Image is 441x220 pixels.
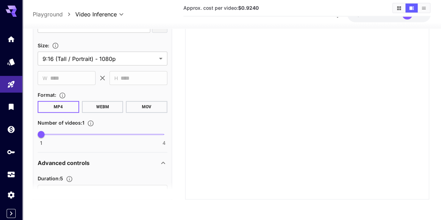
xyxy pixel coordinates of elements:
span: Number of videos : 1 [38,120,84,126]
a: Playground [33,10,63,18]
span: 4 [162,140,166,147]
button: WEBM [82,101,123,113]
button: MP4 [38,101,79,113]
div: Playground [7,80,15,89]
button: Adjust the dimensions of the generated image by specifying its width and height in pixels, or sel... [49,42,62,49]
button: Show videos in list view [418,3,430,13]
span: -$0.00 [354,11,372,17]
div: Models [7,57,15,66]
span: W [43,74,47,82]
span: Approx. cost per video: [183,5,259,11]
button: MOV [126,101,167,113]
div: Settings [7,190,15,199]
span: Video Inference [75,10,117,18]
button: Show videos in grid view [393,3,405,13]
button: Specify how many videos to generate in a single request. Each video generation will be charged se... [84,120,97,127]
span: H [114,74,118,82]
span: 1 [40,140,42,147]
span: 9:16 (Tall / Portrait) - 1080p [43,54,156,63]
button: Show videos in video view [405,3,418,13]
div: Wallet [7,125,15,134]
div: Advanced controls [38,155,167,171]
button: Choose the file format for the output video. [56,92,69,99]
span: Duration : 5 [38,175,63,181]
div: Home [7,35,15,44]
span: Size : [38,42,49,48]
div: API Keys [7,148,15,156]
button: Set the number of duration [63,175,76,182]
span: credits left [372,11,396,17]
div: Library [7,102,15,111]
b: $0.9240 [238,5,259,11]
div: Show videos in grid viewShow videos in video viewShow videos in list view [392,3,431,13]
nav: breadcrumb [33,10,75,18]
span: Format : [38,92,56,98]
button: Expand sidebar [7,209,16,218]
p: Advanced controls [38,159,90,167]
div: Usage [7,170,15,179]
